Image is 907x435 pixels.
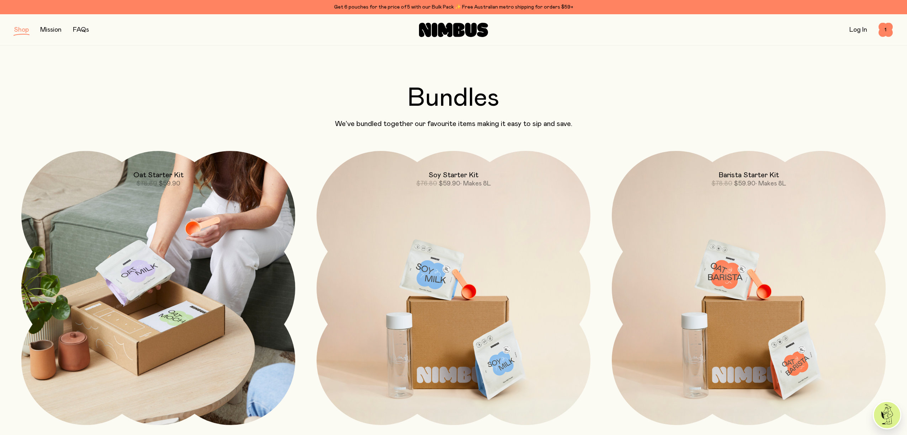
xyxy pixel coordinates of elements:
a: Oat Starter Kit$78.80$59.90 [21,151,295,425]
div: Get 6 pouches for the price of 5 with our Bulk Pack ✨ Free Australian metro shipping for orders $59+ [14,3,893,11]
h2: Bundles [14,85,893,111]
span: $76.80 [416,180,437,187]
a: Barista Starter Kit$78.80$59.90• Makes 8L [612,151,886,425]
span: • Makes 8L [460,180,491,187]
p: We’ve bundled together our favourite items making it easy to sip and save. [14,120,893,128]
a: Mission [40,27,62,33]
a: Soy Starter Kit$76.80$59.90• Makes 8L [317,151,590,425]
span: $59.90 [159,180,180,187]
span: $78.80 [711,180,732,187]
h2: Barista Starter Kit [718,171,779,179]
h2: Soy Starter Kit [429,171,478,179]
a: FAQs [73,27,89,33]
a: Log In [849,27,867,33]
span: $78.80 [136,180,157,187]
button: 1 [879,23,893,37]
span: $59.90 [439,180,460,187]
h2: Oat Starter Kit [133,171,184,179]
img: agent [874,402,900,428]
span: $59.90 [734,180,755,187]
span: • Makes 8L [755,180,786,187]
